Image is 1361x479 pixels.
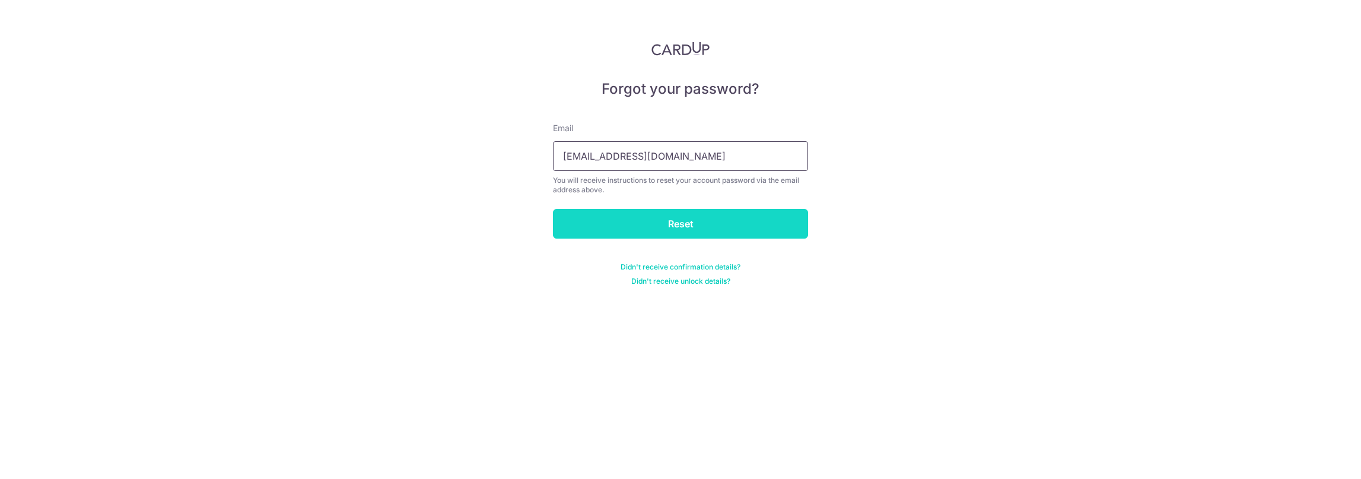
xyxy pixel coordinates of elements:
[553,209,808,239] input: Reset
[621,262,740,272] a: Didn't receive confirmation details?
[553,80,808,99] h5: Forgot your password?
[553,141,808,171] input: Enter your Email
[553,122,573,134] label: Email
[651,42,710,56] img: CardUp Logo
[631,277,730,286] a: Didn't receive unlock details?
[553,176,808,195] div: You will receive instructions to reset your account password via the email address above.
